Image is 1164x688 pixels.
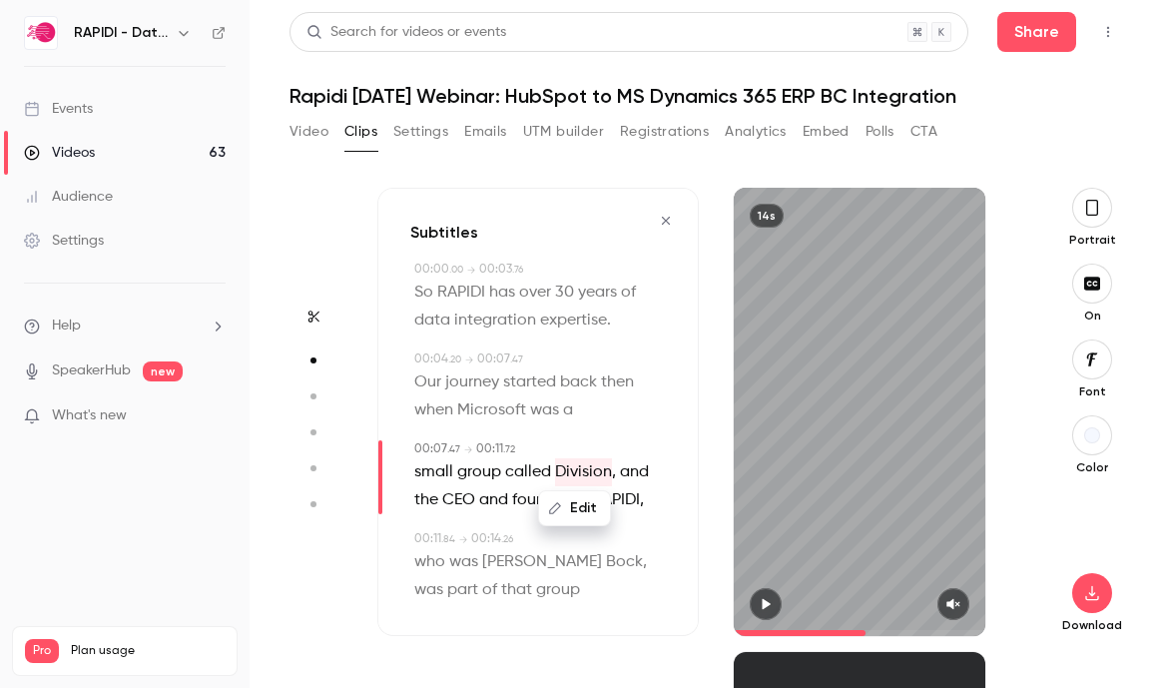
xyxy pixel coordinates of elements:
[414,576,443,604] span: was
[606,548,643,576] span: Bock
[501,576,532,604] span: that
[1060,308,1124,324] p: On
[563,396,573,424] span: a
[457,458,501,486] span: group
[414,264,449,276] span: 00:00
[24,99,93,119] div: Events
[482,548,602,576] span: [PERSON_NAME]
[25,17,57,49] img: RAPIDI - Data Integration Solutions
[1060,383,1124,399] p: Font
[24,187,113,207] div: Audience
[143,361,183,381] span: new
[74,23,168,43] h6: RAPIDI - Data Integration Solutions
[519,279,551,307] span: over
[437,279,485,307] span: RAPIDI
[414,443,447,455] span: 00:07
[344,116,377,148] button: Clips
[52,360,131,381] a: SpeakerHub
[414,486,438,514] span: the
[442,486,475,514] span: CEO
[536,576,580,604] span: group
[523,116,604,148] button: UTM builder
[24,231,104,251] div: Settings
[620,116,709,148] button: Registrations
[501,534,513,544] span: . 26
[503,368,556,396] span: started
[393,116,448,148] button: Settings
[202,407,226,425] iframe: Noticeable Trigger
[910,116,937,148] button: CTA
[52,316,81,337] span: Help
[476,443,503,455] span: 00:11
[725,116,787,148] button: Analytics
[612,458,616,486] span: ,
[414,533,441,545] span: 00:11
[465,352,473,367] span: →
[621,279,636,307] span: of
[24,316,226,337] li: help-dropdown-opener
[482,576,497,604] span: of
[640,486,644,514] span: ,
[290,84,1124,108] h1: Rapidi [DATE] Webinar: HubSpot to MS Dynamics 365 ERP BC Integration
[643,548,647,576] span: ,
[592,486,640,514] span: RAPIDI
[447,576,478,604] span: part
[1060,232,1124,248] p: Portrait
[750,204,784,228] div: 14s
[530,396,559,424] span: was
[540,492,609,524] button: Edit
[477,353,510,365] span: 00:07
[306,22,506,43] div: Search for videos or events
[24,143,95,163] div: Videos
[803,116,850,148] button: Embed
[459,532,467,547] span: →
[1092,16,1124,48] button: Top Bar Actions
[414,353,448,365] span: 00:04
[414,368,441,396] span: Our
[414,396,453,424] span: when
[503,444,515,454] span: . 72
[449,265,463,275] span: . 00
[479,486,508,514] span: and
[510,354,523,364] span: . 47
[1060,617,1124,633] p: Download
[471,533,501,545] span: 00:14
[607,307,611,335] span: .
[447,444,460,454] span: . 47
[997,12,1076,52] button: Share
[454,307,536,335] span: integration
[441,534,455,544] span: . 84
[1060,459,1124,475] p: Color
[505,458,551,486] span: called
[445,368,499,396] span: journey
[71,643,225,659] span: Plan usage
[449,548,478,576] span: was
[540,307,607,335] span: expertise
[866,116,894,148] button: Polls
[25,639,59,663] span: Pro
[560,368,597,396] span: back
[467,263,475,278] span: →
[52,405,127,426] span: What's new
[290,116,328,148] button: Video
[464,442,472,457] span: →
[489,279,515,307] span: has
[457,396,526,424] span: Microsoft
[414,307,450,335] span: data
[410,221,478,245] h3: Subtitles
[448,354,461,364] span: . 20
[620,458,649,486] span: and
[479,264,512,276] span: 00:03
[414,548,445,576] span: who
[555,279,574,307] span: 30
[512,486,569,514] span: founder
[414,279,433,307] span: So
[601,368,634,396] span: then
[555,458,612,486] span: Division
[464,116,506,148] button: Emails
[414,458,453,486] span: small
[578,279,617,307] span: years
[512,265,523,275] span: . 76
